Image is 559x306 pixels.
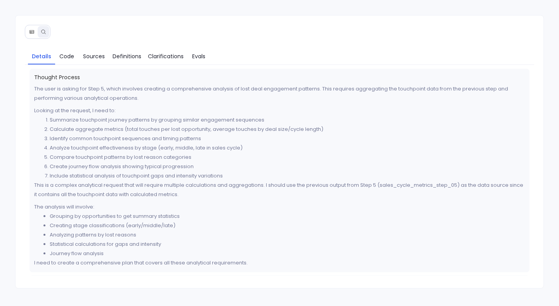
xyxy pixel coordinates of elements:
[50,115,524,125] li: Summarize touchpoint journey patterns by grouping similar engagement sequences
[34,84,524,103] p: The user is asking for Step 5, which involves creating a comprehensive analysis of lost deal enga...
[59,52,74,61] span: Code
[50,125,524,134] li: Calculate aggregate metrics (total touches per lost opportunity, average touches by deal size/cyc...
[50,153,524,162] li: Compare touchpoint patterns by lost reason categories
[50,221,524,230] li: Creating stage classifications (early/middle/late)
[34,258,524,268] p: I need to create a comprehensive plan that covers all these analytical requirements.
[50,249,524,258] li: Journey flow analysis
[34,202,524,212] p: The analysis will involve:
[50,171,524,181] li: Include statistical analysis of touchpoint gaps and intensity variations
[50,162,524,171] li: Create journey flow analysis showing typical progression
[34,181,524,199] p: This is a complex analytical request that will require multiple calculations and aggregations. I ...
[50,240,524,249] li: Statistical calculations for gaps and intensity
[34,73,524,81] span: Thought Process
[50,134,524,143] li: Identify common touchpoint sequences and timing patterns
[50,212,524,221] li: Grouping by opportunities to get summary statistics
[50,143,524,153] li: Analyze touchpoint effectiveness by stage (early, middle, late in sales cycle)
[32,52,51,61] span: Details
[34,106,524,115] p: Looking at the request, I need to:
[192,52,205,61] span: Evals
[148,52,184,61] span: Clarifications
[113,52,141,61] span: Definitions
[50,230,524,240] li: Analyzing patterns by lost reasons
[83,52,105,61] span: Sources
